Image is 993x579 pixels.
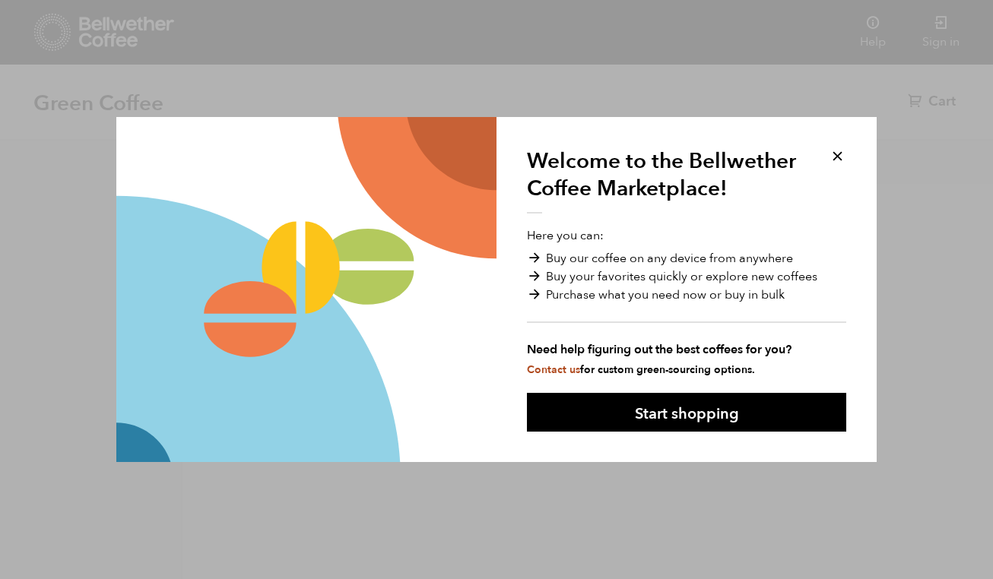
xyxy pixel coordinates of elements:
[527,286,846,304] li: Purchase what you need now or buy in bulk
[527,362,755,377] small: for custom green-sourcing options.
[527,267,846,286] li: Buy your favorites quickly or explore new coffees
[527,147,808,214] h1: Welcome to the Bellwether Coffee Marketplace!
[527,340,846,359] strong: Need help figuring out the best coffees for you?
[527,226,846,377] p: Here you can:
[527,249,846,267] li: Buy our coffee on any device from anywhere
[527,362,580,377] a: Contact us
[527,393,846,432] button: Start shopping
